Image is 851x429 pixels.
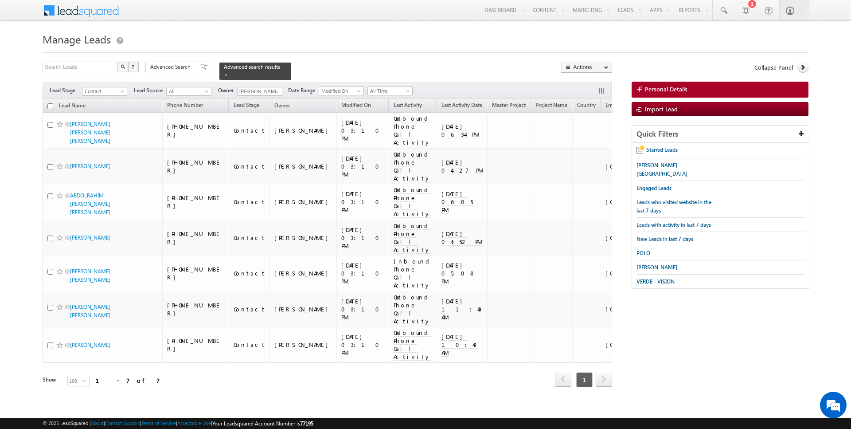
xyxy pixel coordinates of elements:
span: Advanced Search [150,63,193,71]
a: Show All Items [270,87,281,96]
span: Import Lead [645,105,678,113]
span: Lead Stage [50,87,82,94]
div: [PHONE_NUMBER] [167,230,225,246]
a: All Time [367,87,413,95]
div: [PERSON_NAME] [274,305,332,313]
div: [GEOGRAPHIC_DATA] [605,305,671,313]
a: Last Activity [389,100,426,112]
span: Outbound Phone Call Activity [394,329,431,361]
a: Lead Stage [229,100,264,112]
span: Leads who visited website in the last 7 days [636,199,711,214]
span: All [167,87,209,95]
span: Phone Number [167,102,203,108]
span: ? [132,63,136,71]
a: Last Activity Date [437,100,487,112]
div: Contact [234,341,266,349]
span: Outbound Phone Call Activity [394,293,431,325]
a: [PERSON_NAME] [70,163,110,169]
span: [DATE] 06:05 PM [441,190,473,214]
img: Search [121,64,125,69]
span: Contact [82,87,125,95]
div: [DATE] 03:10 PM [341,226,385,250]
div: [DATE] 03:10 PM [341,297,385,321]
div: [GEOGRAPHIC_DATA] [605,162,671,170]
input: Type to Search [237,87,282,96]
span: [DATE] 04:52 PM [441,230,482,246]
span: 1 [576,372,593,387]
div: [DATE] 03:10 PM [341,118,385,142]
div: [PHONE_NUMBER] [167,158,225,174]
div: [PERSON_NAME] [274,162,332,170]
div: [PHONE_NUMBER] [167,337,225,353]
span: VERDE - VISION [636,278,675,285]
a: Terms of Service [141,420,176,426]
div: [GEOGRAPHIC_DATA] [605,234,671,242]
span: [DATE] 06:34 PM [441,122,479,138]
a: Modified On [319,87,364,95]
div: [PERSON_NAME] [274,126,332,134]
a: ABDOLRAHIM [PERSON_NAME] [PERSON_NAME] [70,192,110,216]
div: [PERSON_NAME] [274,269,332,277]
a: prev [555,373,571,387]
a: [PERSON_NAME] [70,234,110,241]
span: Country [577,102,596,108]
a: [PERSON_NAME] [PERSON_NAME] [70,303,110,319]
a: Modified On [337,100,375,112]
div: [PERSON_NAME] [274,198,332,206]
div: Quick Filters [632,126,809,143]
div: [GEOGRAPHIC_DATA] [605,198,671,206]
button: Actions [561,62,612,73]
span: Lead Stage [234,102,259,108]
a: About [91,420,104,426]
span: [DATE] 04:27 PM [441,158,483,174]
div: [DATE] 03:10 PM [341,154,385,178]
span: [PERSON_NAME] [636,264,677,271]
a: Country [573,100,600,112]
span: POLO [636,250,650,256]
a: Phone Number [163,100,207,112]
span: Advanced search results [224,63,280,70]
div: [PHONE_NUMBER] [167,265,225,281]
a: [PERSON_NAME] [PERSON_NAME] [70,268,110,283]
span: 77195 [300,420,313,427]
div: [PERSON_NAME] [274,234,332,242]
div: [GEOGRAPHIC_DATA] [605,341,671,349]
a: Contact [82,87,127,96]
span: All Time [368,87,410,95]
input: Check all records [47,103,53,109]
div: Contact [234,269,266,277]
span: 100 [68,376,82,386]
span: Modified On [319,87,361,95]
a: Contact Support [105,420,140,426]
span: Outbound Phone Call Activity [394,150,431,182]
span: Outbound Phone Call Activity [394,114,431,146]
span: Project Name [535,102,567,108]
a: [PERSON_NAME] [PERSON_NAME] [PERSON_NAME] [70,121,110,144]
span: Lead Source [134,87,166,94]
div: [PHONE_NUMBER] [167,122,225,138]
span: Owner [274,102,290,109]
div: Contact [234,305,266,313]
span: Collapse Panel [754,63,793,71]
div: [PERSON_NAME] [274,341,332,349]
a: Emirate [601,100,628,112]
a: Acceptable Use [177,420,211,426]
span: Manage Leads [43,32,111,46]
span: Starred Leads [646,146,678,153]
span: Outbound Phone Call Activity [394,222,431,254]
a: Master Project [488,100,530,112]
span: Outbound Phone Call Activity [394,186,431,218]
span: Emirate [605,102,623,108]
span: Modified On [341,102,371,108]
a: next [596,373,612,387]
div: [PHONE_NUMBER] [167,301,225,317]
span: Leads with activity in last 7 days [636,221,711,228]
a: Project Name [531,100,572,112]
div: 1 - 7 of 7 [96,375,160,386]
a: [PERSON_NAME] [70,342,110,348]
span: [PERSON_NAME][GEOGRAPHIC_DATA] [636,162,687,177]
div: Contact [234,126,266,134]
span: Personal Details [645,85,687,93]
